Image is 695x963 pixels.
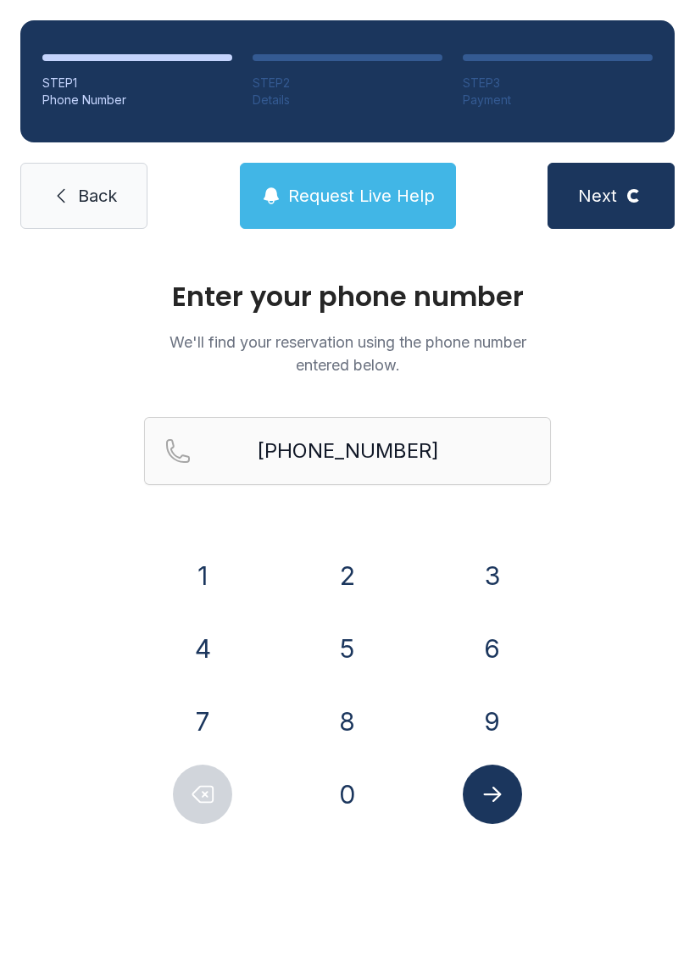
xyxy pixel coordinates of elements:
[144,283,551,310] h1: Enter your phone number
[318,692,377,751] button: 8
[144,417,551,485] input: Reservation phone number
[288,184,435,208] span: Request Live Help
[144,331,551,376] p: We'll find your reservation using the phone number entered below.
[318,619,377,678] button: 5
[253,75,442,92] div: STEP 2
[578,184,617,208] span: Next
[78,184,117,208] span: Back
[173,765,232,824] button: Delete number
[463,92,653,109] div: Payment
[253,92,442,109] div: Details
[463,765,522,824] button: Submit lookup form
[318,765,377,824] button: 0
[173,619,232,678] button: 4
[173,692,232,751] button: 7
[463,75,653,92] div: STEP 3
[42,92,232,109] div: Phone Number
[42,75,232,92] div: STEP 1
[318,546,377,605] button: 2
[463,692,522,751] button: 9
[463,619,522,678] button: 6
[173,546,232,605] button: 1
[463,546,522,605] button: 3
